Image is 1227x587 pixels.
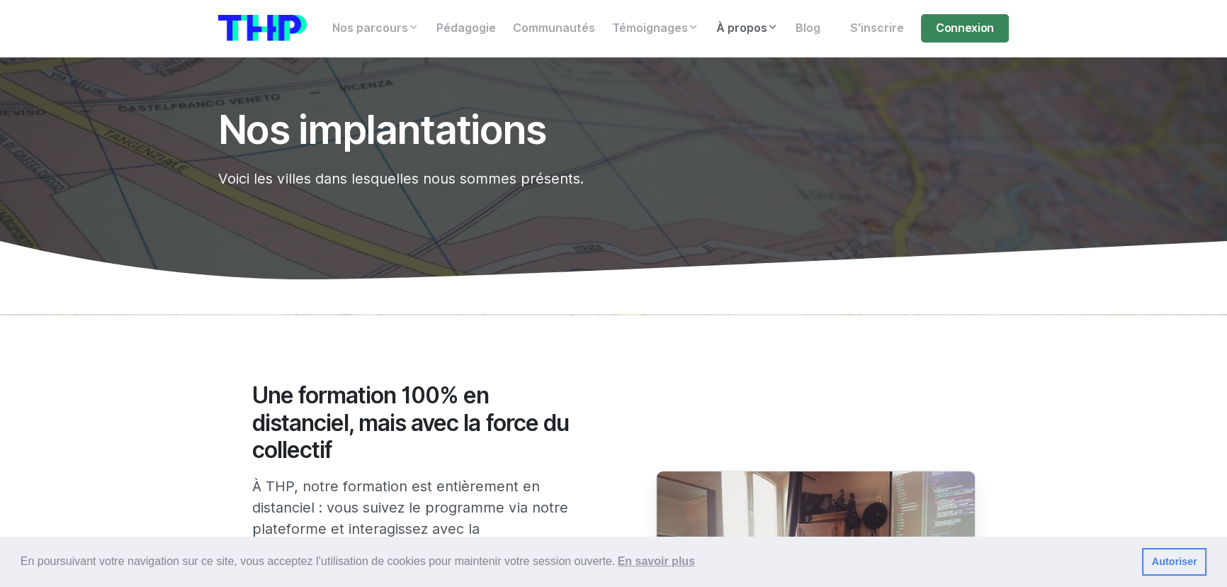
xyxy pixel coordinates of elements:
[787,14,829,43] a: Blog
[21,551,1131,572] span: En poursuivant votre navigation sur ce site, vous acceptez l’utilisation de cookies pour mainteni...
[218,168,874,189] p: Voici les villes dans lesquelles nous sommes présents.
[218,15,307,41] img: logo
[218,108,874,152] h1: Nos implantations
[324,14,428,43] a: Nos parcours
[615,551,697,572] a: learn more about cookies
[252,382,572,464] h2: Une formation 100% en distanciel, mais avec la force du collectif
[604,14,708,43] a: Témoignages
[1142,548,1206,576] a: dismiss cookie message
[708,14,787,43] a: À propos
[428,14,504,43] a: Pédagogie
[504,14,604,43] a: Communautés
[842,14,912,43] a: S'inscrire
[921,14,1009,43] a: Connexion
